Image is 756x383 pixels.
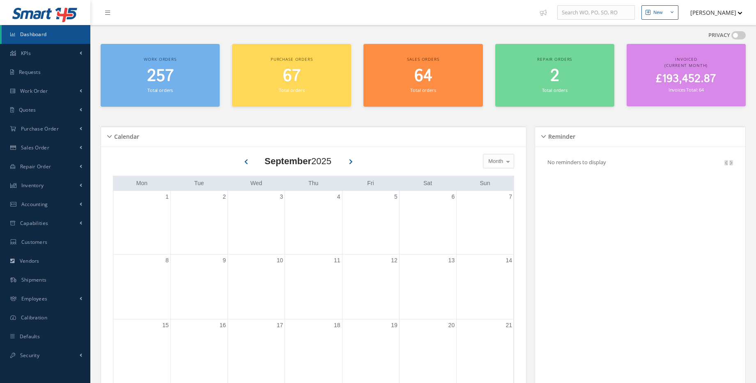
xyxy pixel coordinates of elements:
[20,163,51,170] span: Repair Order
[161,319,170,331] a: September 15, 2025
[21,295,48,302] span: Employees
[335,191,342,203] a: September 4, 2025
[389,319,399,331] a: September 19, 2025
[656,71,716,87] span: £193,452.87
[457,191,514,255] td: September 7, 2025
[399,255,456,319] td: September 13, 2025
[20,257,39,264] span: Vendors
[228,191,285,255] td: September 3, 2025
[478,178,492,188] a: Sunday
[271,56,313,62] span: Purchase orders
[557,5,635,20] input: Search WO, PO, SO, RO
[664,62,708,68] span: (Current Month)
[164,255,170,266] a: September 8, 2025
[653,9,663,16] div: New
[507,191,514,203] a: September 7, 2025
[113,255,170,319] td: September 8, 2025
[21,314,47,321] span: Calibration
[218,319,227,331] a: September 16, 2025
[279,87,304,93] small: Total orders
[342,191,399,255] td: September 5, 2025
[450,191,456,203] a: September 6, 2025
[147,64,174,88] span: 257
[283,64,301,88] span: 67
[422,178,434,188] a: Saturday
[399,191,456,255] td: September 6, 2025
[675,56,697,62] span: Invoiced
[21,201,48,208] span: Accounting
[19,106,36,113] span: Quotes
[285,191,342,255] td: September 4, 2025
[627,44,746,106] a: Invoiced (Current Month) £193,452.87 Invoices Total: 64
[285,255,342,319] td: September 11, 2025
[170,255,227,319] td: September 9, 2025
[20,87,48,94] span: Work Order
[193,178,206,188] a: Tuesday
[495,44,614,107] a: Repair orders 2 Total orders
[410,87,436,93] small: Total orders
[221,191,227,203] a: September 2, 2025
[19,69,41,76] span: Requests
[264,156,311,166] b: September
[21,144,49,151] span: Sales Order
[20,333,40,340] span: Defaults
[641,5,678,20] button: New
[546,131,575,140] h5: Reminder
[21,239,48,245] span: Customers
[708,31,730,39] label: PRIVACY
[407,56,439,62] span: Sales orders
[550,64,559,88] span: 2
[542,87,568,93] small: Total orders
[21,50,31,57] span: KPIs
[228,255,285,319] td: September 10, 2025
[20,31,47,38] span: Dashboard
[20,220,48,227] span: Capabilities
[486,157,503,165] span: Month
[457,255,514,319] td: September 14, 2025
[112,131,139,140] h5: Calendar
[144,56,176,62] span: Work orders
[147,87,173,93] small: Total orders
[447,319,457,331] a: September 20, 2025
[414,64,432,88] span: 64
[669,87,704,93] small: Invoices Total: 64
[389,255,399,266] a: September 12, 2025
[21,182,44,189] span: Inventory
[221,255,227,266] a: September 9, 2025
[504,319,514,331] a: September 21, 2025
[264,154,331,168] div: 2025
[164,191,170,203] a: September 1, 2025
[20,352,39,359] span: Security
[504,255,514,266] a: September 14, 2025
[342,255,399,319] td: September 12, 2025
[547,158,606,166] p: No reminders to display
[278,191,285,203] a: September 3, 2025
[447,255,457,266] a: September 13, 2025
[682,5,742,21] button: [PERSON_NAME]
[232,44,351,107] a: Purchase orders 67 Total orders
[393,191,399,203] a: September 5, 2025
[332,319,342,331] a: September 18, 2025
[332,255,342,266] a: September 11, 2025
[21,125,59,132] span: Purchase Order
[113,191,170,255] td: September 1, 2025
[275,319,285,331] a: September 17, 2025
[537,56,572,62] span: Repair orders
[363,44,483,107] a: Sales orders 64 Total orders
[2,25,90,44] a: Dashboard
[135,178,149,188] a: Monday
[101,44,220,107] a: Work orders 257 Total orders
[275,255,285,266] a: September 10, 2025
[307,178,320,188] a: Thursday
[249,178,264,188] a: Wednesday
[365,178,375,188] a: Friday
[170,191,227,255] td: September 2, 2025
[21,276,47,283] span: Shipments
